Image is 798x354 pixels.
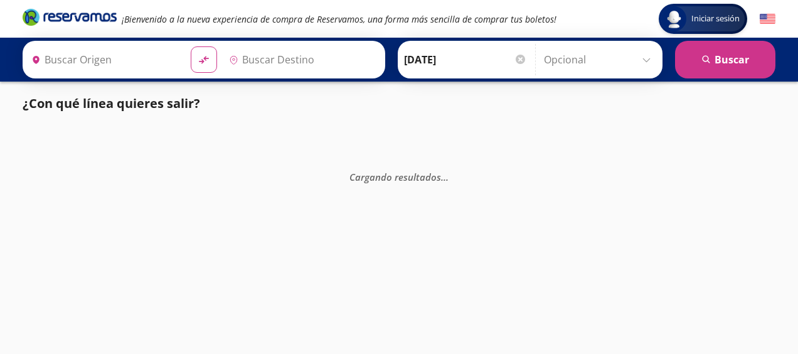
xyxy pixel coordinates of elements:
[404,44,527,75] input: Elegir Fecha
[224,44,378,75] input: Buscar Destino
[349,171,449,183] em: Cargando resultados
[23,8,117,26] i: Brand Logo
[444,171,446,183] span: .
[446,171,449,183] span: .
[122,13,556,25] em: ¡Bienvenido a la nueva experiencia de compra de Reservamos, una forma más sencilla de comprar tus...
[26,44,181,75] input: Buscar Origen
[686,13,745,25] span: Iniciar sesión
[441,171,444,183] span: .
[544,44,656,75] input: Opcional
[23,8,117,30] a: Brand Logo
[23,94,200,113] p: ¿Con qué línea quieres salir?
[675,41,775,78] button: Buscar
[760,11,775,27] button: English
